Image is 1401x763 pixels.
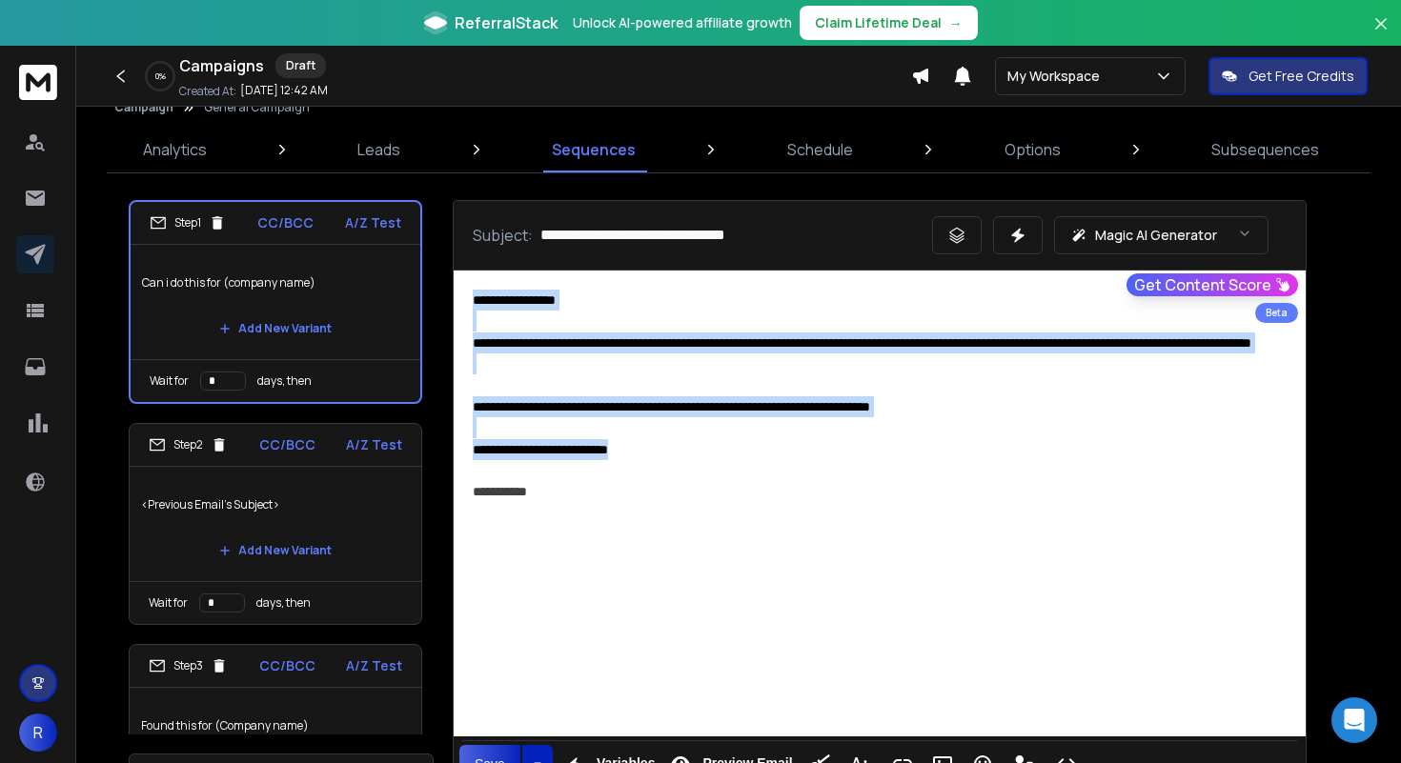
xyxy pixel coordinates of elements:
[346,127,412,172] a: Leads
[179,54,264,77] h1: Campaigns
[129,423,422,625] li: Step2CC/BCCA/Z Test<Previous Email's Subject>Add New VariantWait fordays, then
[1007,67,1107,86] p: My Workspace
[1127,273,1298,296] button: Get Content Score
[204,100,310,115] p: General Campaign
[1255,303,1298,323] div: Beta
[141,699,410,753] p: Found this for (Company name)
[259,656,315,675] p: CC/BCC
[149,657,228,674] div: Step 3
[540,127,647,172] a: Sequences
[1369,11,1393,57] button: Close banner
[257,373,312,389] p: days, then
[1211,138,1319,161] p: Subsequences
[141,478,410,532] p: <Previous Email's Subject>
[776,127,864,172] a: Schedule
[1005,138,1061,161] p: Options
[275,53,326,78] div: Draft
[150,214,226,231] div: Step 1
[552,138,636,161] p: Sequences
[257,213,314,232] p: CC/BCC
[1249,67,1354,86] p: Get Free Credits
[1095,226,1217,245] p: Magic AI Generator
[19,713,57,752] button: R
[179,84,236,99] p: Created At:
[149,595,188,611] p: Wait for
[149,436,228,453] div: Step 2
[259,435,315,454] p: CC/BCC
[346,656,402,675] p: A/Z Test
[1208,57,1368,95] button: Get Free Credits
[787,138,853,161] p: Schedule
[240,83,328,98] p: [DATE] 12:42 AM
[256,595,311,611] p: days, then
[143,138,207,161] p: Analytics
[800,6,978,40] button: Claim Lifetime Deal→
[1054,216,1269,254] button: Magic AI Generator
[142,256,409,310] p: Can i do this for (company name)
[473,224,533,247] p: Subject:
[114,100,173,115] button: Campaign
[346,435,402,454] p: A/Z Test
[204,532,347,570] button: Add New Variant
[1331,697,1377,743] div: Open Intercom Messenger
[345,213,401,232] p: A/Z Test
[993,127,1072,172] a: Options
[150,373,189,389] p: Wait for
[455,11,558,34] span: ReferralStack
[129,200,422,404] li: Step1CC/BCCA/Z TestCan i do this for (company name)Add New VariantWait fordays, then
[357,138,400,161] p: Leads
[949,13,963,32] span: →
[204,310,347,348] button: Add New Variant
[155,70,166,82] p: 0 %
[573,13,792,32] p: Unlock AI-powered affiliate growth
[1200,127,1330,172] a: Subsequences
[132,127,218,172] a: Analytics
